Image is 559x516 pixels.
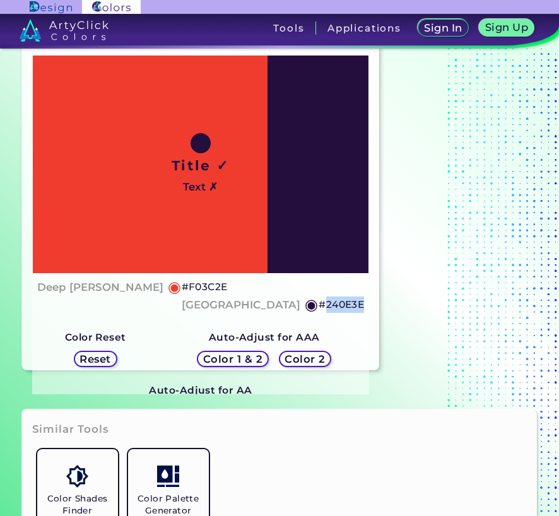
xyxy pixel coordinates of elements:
[20,19,109,42] img: logo_artyclick_colors_white.svg
[273,23,304,33] h3: Tools
[420,20,467,36] a: Sign In
[30,1,72,13] img: ArtyClick Design logo
[183,178,218,196] h4: Text ✗
[426,23,460,33] h5: Sign In
[37,278,163,296] h4: Deep [PERSON_NAME]
[327,23,401,33] h3: Applications
[182,279,228,295] h5: #F03C2E
[286,355,323,364] h5: Color 2
[81,355,110,364] h5: Reset
[168,279,182,295] h5: ◉
[206,355,259,364] h5: Color 1 & 2
[66,465,88,487] img: icon_color_shades.svg
[319,296,364,313] h5: #240E3E
[65,331,126,343] strong: Color Reset
[157,465,179,487] img: icon_col_pal_col.svg
[182,296,300,314] h4: [GEOGRAPHIC_DATA]
[209,331,320,343] strong: Auto-Adjust for AAA
[305,297,319,312] h5: ◉
[487,23,526,32] h5: Sign Up
[149,384,252,396] strong: Auto-Adjust for AA
[172,156,230,175] h1: Title ✓
[482,20,532,36] a: Sign Up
